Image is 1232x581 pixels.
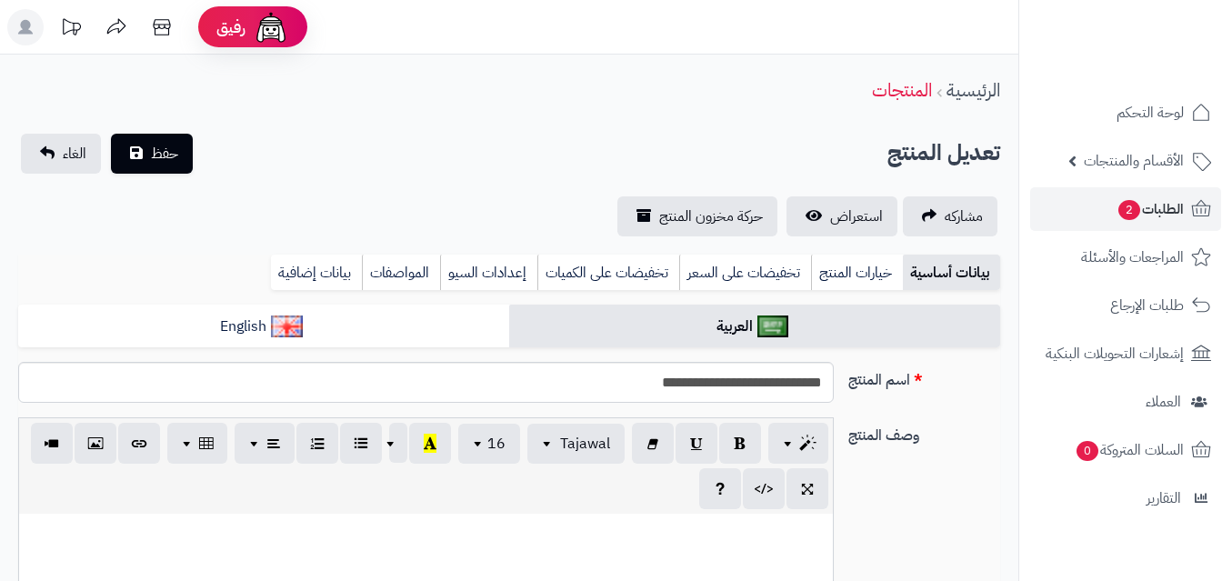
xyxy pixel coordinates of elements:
[560,433,610,455] span: Tajawal
[903,255,1000,291] a: بيانات أساسية
[811,255,903,291] a: خيارات المنتج
[1117,196,1184,222] span: الطلبات
[1146,389,1181,415] span: العملاء
[21,134,101,174] a: الغاء
[216,16,245,38] span: رفيق
[659,205,763,227] span: حركة مخزون المنتج
[1030,235,1221,279] a: المراجعات والأسئلة
[1108,49,1215,87] img: logo-2.png
[253,9,289,45] img: ai-face.png
[786,196,897,236] a: استعراض
[1030,187,1221,231] a: الطلبات2
[1075,437,1184,463] span: السلات المتروكة
[617,196,777,236] a: حركة مخزون المنتج
[841,362,1007,391] label: اسم المنتج
[1077,441,1098,461] span: 0
[1030,284,1221,327] a: طلبات الإرجاع
[362,255,440,291] a: المواصفات
[872,76,932,104] a: المنتجات
[151,143,178,165] span: حفظ
[1084,148,1184,174] span: الأقسام والمنتجات
[903,196,997,236] a: مشاركه
[271,316,303,337] img: English
[63,143,86,165] span: الغاء
[537,255,679,291] a: تخفيضات على الكميات
[271,255,362,291] a: بيانات إضافية
[1110,293,1184,318] span: طلبات الإرجاع
[1030,476,1221,520] a: التقارير
[887,135,1000,172] h2: تعديل المنتج
[18,305,509,349] a: English
[48,9,94,50] a: تحديثات المنصة
[440,255,537,291] a: إعدادات السيو
[945,205,983,227] span: مشاركه
[830,205,883,227] span: استعراض
[458,424,520,464] button: 16
[1030,380,1221,424] a: العملاء
[1030,91,1221,135] a: لوحة التحكم
[679,255,811,291] a: تخفيضات على السعر
[111,134,193,174] button: حفظ
[1147,486,1181,511] span: التقارير
[509,305,1000,349] a: العربية
[1081,245,1184,270] span: المراجعات والأسئلة
[527,424,625,464] button: Tajawal
[1046,341,1184,366] span: إشعارات التحويلات البنكية
[1118,200,1140,220] span: 2
[841,417,1007,446] label: وصف المنتج
[757,316,789,337] img: العربية
[1030,332,1221,376] a: إشعارات التحويلات البنكية
[1030,428,1221,472] a: السلات المتروكة0
[1117,100,1184,125] span: لوحة التحكم
[947,76,1000,104] a: الرئيسية
[487,433,506,455] span: 16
